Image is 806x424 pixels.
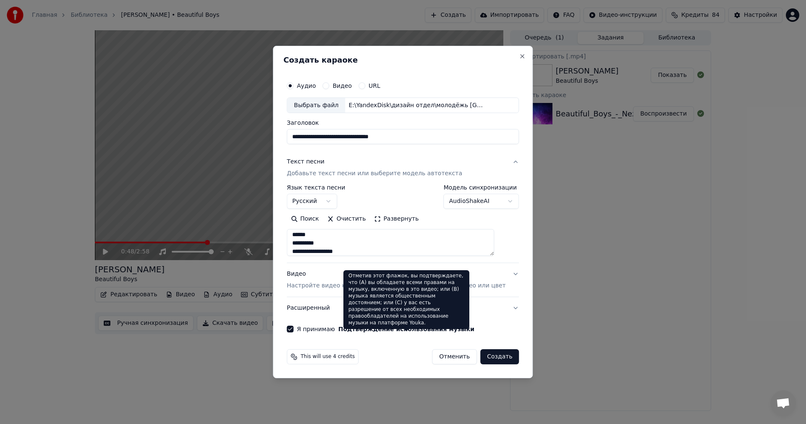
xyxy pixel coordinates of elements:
[343,270,469,329] div: Отметив этот флажок, вы подтверждаете, что (A) вы обладаете всеми правами на музыку, включенную в...
[369,83,380,89] label: URL
[332,83,352,89] label: Видео
[287,185,519,263] div: Текст песниДобавьте текст песни или выберите модель автотекста
[287,158,324,166] div: Текст песни
[287,297,519,319] button: Расширенный
[370,213,423,226] button: Развернуть
[345,101,488,110] div: E:\YandexDisk\дизайн отдел\молодёжь [GEOGRAPHIC_DATA]\2025\[PERSON_NAME] гонка 25\рабочий\моушн\к...
[287,282,505,290] p: Настройте видео караоке: используйте изображение, видео или цвет
[480,349,519,364] button: Создать
[432,349,477,364] button: Отменить
[287,263,519,297] button: ВидеоНастройте видео караоке: используйте изображение, видео или цвет
[297,326,474,332] label: Я принимаю
[301,353,355,360] span: This will use 4 credits
[287,270,505,290] div: Видео
[287,185,345,191] label: Язык текста песни
[287,98,345,113] div: Выбрать файл
[287,120,519,126] label: Заголовок
[287,170,462,178] p: Добавьте текст песни или выберите модель автотекста
[287,151,519,185] button: Текст песниДобавьте текст песни или выберите модель автотекста
[323,213,370,226] button: Очистить
[444,185,519,191] label: Модель синхронизации
[283,56,522,64] h2: Создать караоке
[297,83,316,89] label: Аудио
[338,326,474,332] button: Я принимаю
[287,213,323,226] button: Поиск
